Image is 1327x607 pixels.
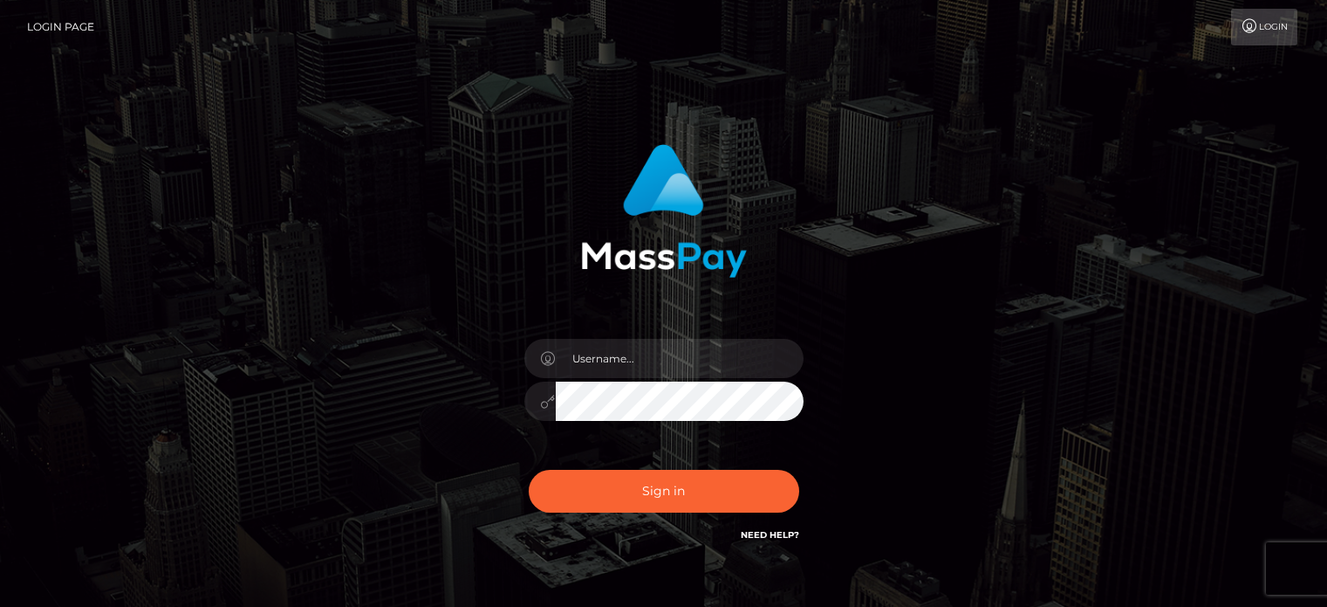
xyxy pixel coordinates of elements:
[741,529,799,541] a: Need Help?
[529,470,799,513] button: Sign in
[27,9,94,45] a: Login Page
[581,144,747,278] img: MassPay Login
[1231,9,1297,45] a: Login
[556,339,804,378] input: Username...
